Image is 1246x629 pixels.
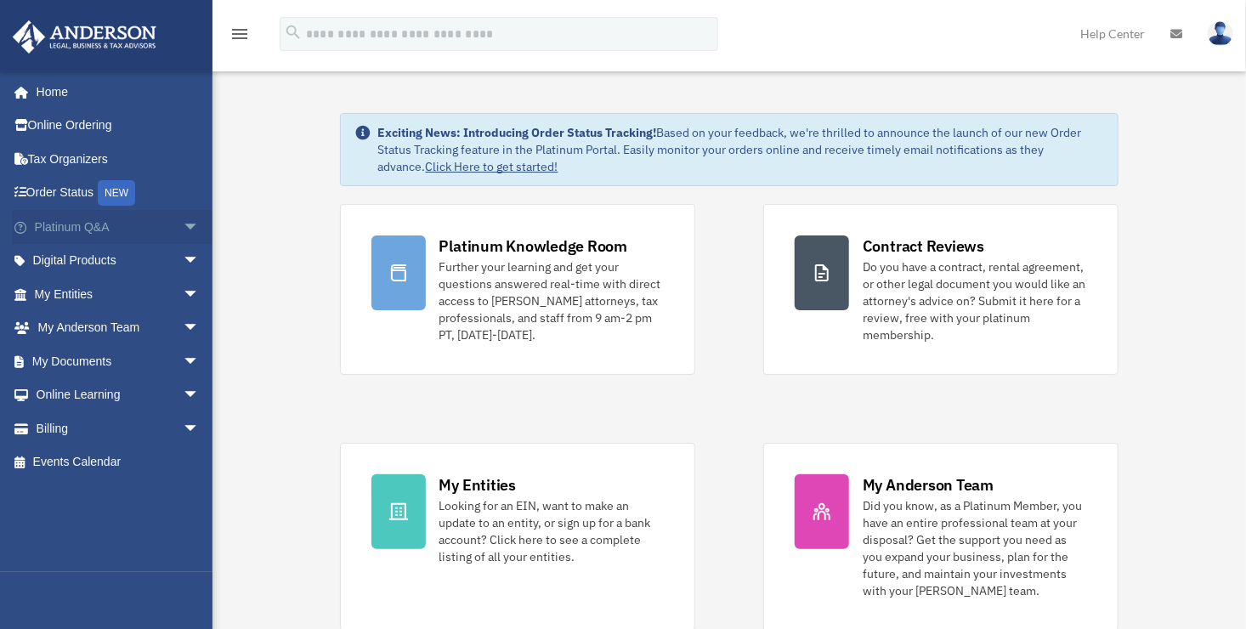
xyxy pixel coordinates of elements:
[183,344,217,379] span: arrow_drop_down
[229,30,250,44] a: menu
[229,24,250,44] i: menu
[12,311,225,345] a: My Anderson Teamarrow_drop_down
[378,124,1105,175] div: Based on your feedback, we're thrilled to announce the launch of our new Order Status Tracking fe...
[183,311,217,346] span: arrow_drop_down
[12,75,217,109] a: Home
[12,142,225,176] a: Tax Organizers
[98,180,135,206] div: NEW
[12,378,225,412] a: Online Learningarrow_drop_down
[439,474,516,496] div: My Entities
[439,235,628,257] div: Platinum Knowledge Room
[183,244,217,279] span: arrow_drop_down
[183,277,217,312] span: arrow_drop_down
[183,210,217,245] span: arrow_drop_down
[12,176,225,211] a: Order StatusNEW
[12,210,225,244] a: Platinum Q&Aarrow_drop_down
[863,258,1087,343] div: Do you have a contract, rental agreement, or other legal document you would like an attorney's ad...
[12,244,225,278] a: Digital Productsarrow_drop_down
[863,497,1087,599] div: Did you know, as a Platinum Member, you have an entire professional team at your disposal? Get th...
[426,159,558,174] a: Click Here to get started!
[439,258,664,343] div: Further your learning and get your questions answered real-time with direct access to [PERSON_NAM...
[1208,21,1233,46] img: User Pic
[12,344,225,378] a: My Documentsarrow_drop_down
[8,20,161,54] img: Anderson Advisors Platinum Portal
[763,204,1119,375] a: Contract Reviews Do you have a contract, rental agreement, or other legal document you would like...
[863,235,984,257] div: Contract Reviews
[12,411,225,445] a: Billingarrow_drop_down
[863,474,994,496] div: My Anderson Team
[12,277,225,311] a: My Entitiesarrow_drop_down
[284,23,303,42] i: search
[183,378,217,413] span: arrow_drop_down
[439,497,664,565] div: Looking for an EIN, want to make an update to an entity, or sign up for a bank account? Click her...
[340,204,695,375] a: Platinum Knowledge Room Further your learning and get your questions answered real-time with dire...
[183,411,217,446] span: arrow_drop_down
[12,109,225,143] a: Online Ordering
[12,445,225,479] a: Events Calendar
[378,125,657,140] strong: Exciting News: Introducing Order Status Tracking!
